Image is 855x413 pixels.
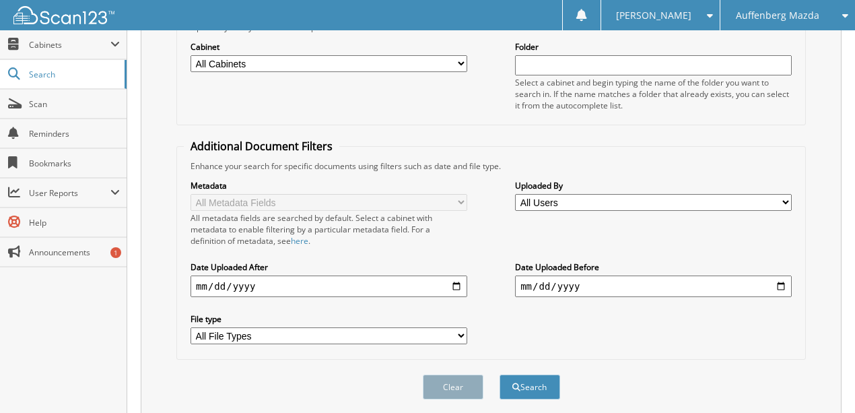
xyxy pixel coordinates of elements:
[515,41,792,53] label: Folder
[191,212,467,247] div: All metadata fields are searched by default. Select a cabinet with metadata to enable filtering b...
[515,276,792,297] input: end
[191,41,467,53] label: Cabinet
[616,11,691,20] span: [PERSON_NAME]
[191,261,467,273] label: Date Uploaded After
[191,180,467,191] label: Metadata
[184,160,798,172] div: Enhance your search for specific documents using filters such as date and file type.
[736,11,819,20] span: Auffenberg Mazda
[515,77,792,111] div: Select a cabinet and begin typing the name of the folder you want to search in. If the name match...
[515,261,792,273] label: Date Uploaded Before
[191,313,467,325] label: File type
[29,128,120,139] span: Reminders
[110,247,121,258] div: 1
[500,375,560,400] button: Search
[423,375,483,400] button: Clear
[29,69,118,80] span: Search
[191,276,467,297] input: start
[29,247,120,258] span: Announcements
[29,158,120,169] span: Bookmarks
[29,39,110,51] span: Cabinets
[29,217,120,228] span: Help
[291,235,308,247] a: here
[515,180,792,191] label: Uploaded By
[29,98,120,110] span: Scan
[13,6,114,24] img: scan123-logo-white.svg
[29,187,110,199] span: User Reports
[184,139,339,154] legend: Additional Document Filters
